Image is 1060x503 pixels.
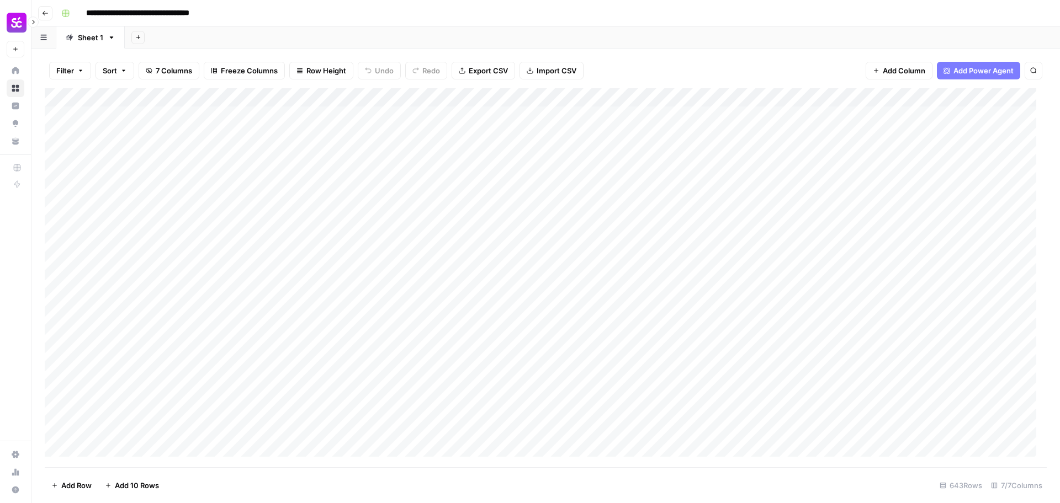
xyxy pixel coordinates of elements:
[7,463,24,481] a: Usage
[7,62,24,79] a: Home
[221,65,278,76] span: Freeze Columns
[469,65,508,76] span: Export CSV
[7,481,24,499] button: Help + Support
[7,446,24,463] a: Settings
[7,132,24,150] a: Your Data
[56,65,74,76] span: Filter
[78,32,103,43] div: Sheet 1
[866,62,932,79] button: Add Column
[204,62,285,79] button: Freeze Columns
[520,62,584,79] button: Import CSV
[953,65,1014,76] span: Add Power Agent
[289,62,353,79] button: Row Height
[883,65,925,76] span: Add Column
[7,79,24,97] a: Browse
[96,62,134,79] button: Sort
[156,65,192,76] span: 7 Columns
[375,65,394,76] span: Undo
[935,477,987,494] div: 643 Rows
[7,13,26,33] img: Smartcat Logo
[45,477,98,494] button: Add Row
[56,26,125,49] a: Sheet 1
[987,477,1047,494] div: 7/7 Columns
[7,97,24,115] a: Insights
[103,65,117,76] span: Sort
[115,480,159,491] span: Add 10 Rows
[405,62,447,79] button: Redo
[98,477,166,494] button: Add 10 Rows
[49,62,91,79] button: Filter
[452,62,515,79] button: Export CSV
[422,65,440,76] span: Redo
[7,115,24,132] a: Opportunities
[537,65,576,76] span: Import CSV
[358,62,401,79] button: Undo
[139,62,199,79] button: 7 Columns
[306,65,346,76] span: Row Height
[937,62,1020,79] button: Add Power Agent
[61,480,92,491] span: Add Row
[7,9,24,36] button: Workspace: Smartcat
